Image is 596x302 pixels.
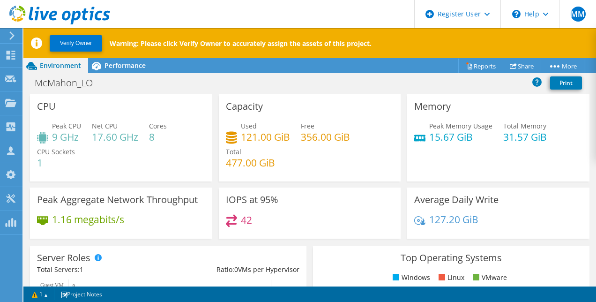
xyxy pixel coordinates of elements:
h3: CPU [37,101,56,112]
text: Guest VM [40,282,64,288]
h4: 15.67 GiB [429,132,492,142]
span: CPU Sockets [37,147,75,156]
div: Total Servers: [37,264,168,275]
text: 0 [73,283,75,288]
span: 1 [80,265,83,274]
button: Verify Owner [50,35,102,52]
h3: IOPS at 95% [226,195,278,205]
a: Reports [458,59,503,73]
span: Cores [149,121,167,130]
a: Share [503,59,541,73]
h4: 121.00 GiB [241,132,290,142]
a: Project Notes [54,288,109,300]
h4: 9 GHz [52,132,81,142]
h4: 17.60 GHz [92,132,138,142]
li: VMware [470,272,507,283]
h3: Server Roles [37,253,90,263]
h4: 42 [241,215,252,225]
p: Warning: Please click Verify Owner to accurately assign the assets of this project. [110,39,372,48]
span: Total [226,147,241,156]
span: Performance [104,61,146,70]
h4: 356.00 GiB [301,132,350,142]
a: Print [550,76,582,90]
div: Ratio: VMs per Hypervisor [168,264,299,275]
span: Peak Memory Usage [429,121,492,130]
h4: 31.57 GiB [503,132,547,142]
span: Used [241,121,257,130]
a: 1 [25,288,54,300]
span: Environment [40,61,81,70]
svg: \n [512,10,521,18]
h3: Peak Aggregate Network Throughput [37,195,198,205]
span: Peak CPU [52,121,81,130]
span: Total Memory [503,121,546,130]
span: MM [571,7,586,22]
span: 0 [234,265,238,274]
h3: Memory [414,101,451,112]
h4: 477.00 GiB [226,158,275,168]
h1: McMahon_LO [30,78,107,88]
h3: Capacity [226,101,263,112]
h4: 1 [37,158,75,168]
h3: Average Daily Write [414,195,499,205]
h4: 1.16 megabits/s [52,214,124,225]
span: Free [301,121,314,130]
h4: 127.20 GiB [429,214,478,225]
li: Windows [390,272,430,283]
a: More [541,59,584,73]
h3: Top Operating Systems [320,253,582,263]
li: Linux [436,272,464,283]
span: Net CPU [92,121,118,130]
h4: 8 [149,132,167,142]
